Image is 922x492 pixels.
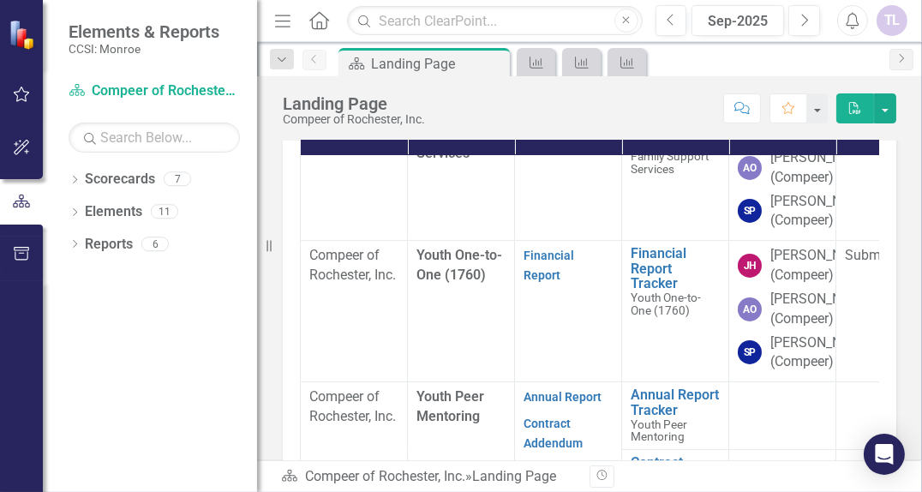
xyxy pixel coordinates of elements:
div: Sep-2025 [697,11,778,32]
button: Sep-2025 [691,5,784,36]
div: 6 [141,237,169,251]
div: [PERSON_NAME] (Compeer) [770,192,873,231]
div: 7 [164,172,191,187]
td: Double-Click to Edit Right Click for Context Menu [622,382,729,450]
span: Elements & Reports [69,21,219,42]
a: Annual Report Tracker [631,387,720,417]
div: [PERSON_NAME] (Compeer) [770,333,873,373]
a: Elements [85,202,142,222]
div: [PERSON_NAME] (Compeer) [770,290,873,329]
div: Open Intercom Messenger [864,434,905,475]
a: Reports [85,235,133,255]
div: AO [738,156,762,180]
span: Submitted [845,247,907,263]
a: Contract Addendum [524,417,583,450]
a: Scorecards [85,170,155,189]
td: Double-Click to Edit Right Click for Context Menu [622,99,729,241]
button: TL [877,5,907,36]
span: Family Support Services [416,105,470,161]
div: Landing Page [371,53,506,75]
p: Compeer of Rochester, Inc. [309,387,398,427]
div: Landing Page [283,94,425,113]
a: Compeer of Rochester, Inc. [305,468,465,484]
span: Youth Peer Mentoring [416,388,484,424]
span: Youth One-to-One (1760) [416,247,502,283]
span: Youth One-to-One (1760) [631,291,701,317]
img: ClearPoint Strategy [9,19,39,49]
input: Search Below... [69,123,240,153]
a: Contract Addendum [631,455,720,485]
div: Landing Page [472,468,556,484]
div: SP [738,199,762,223]
a: Financial Report Tracker [631,246,720,291]
div: AO [738,297,762,321]
span: Youth Peer Mentoring [631,417,687,444]
a: Compeer of Rochester, Inc. [69,81,240,101]
div: [PERSON_NAME] (Compeer) [770,246,873,285]
div: Compeer of Rochester, Inc. [283,113,425,126]
p: Compeer of Rochester, Inc. [309,246,398,285]
span: Family Support Services [631,149,709,176]
div: » [281,467,577,487]
div: [PERSON_NAME] (Compeer) [770,148,873,188]
td: Double-Click to Edit Right Click for Context Menu [622,241,729,382]
small: CCSI: Monroe [69,42,219,56]
div: 11 [151,205,178,219]
div: SP [738,340,762,364]
a: Annual Report [524,390,602,404]
a: Financial Report [524,249,574,282]
input: Search ClearPoint... [347,6,642,36]
div: JH [738,254,762,278]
